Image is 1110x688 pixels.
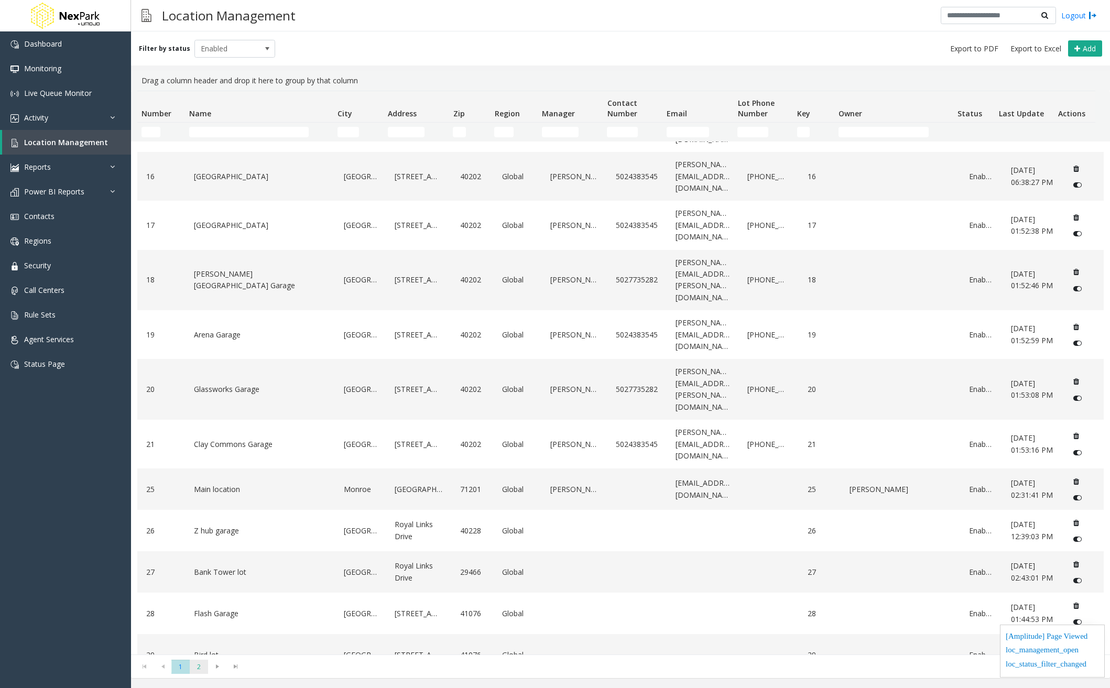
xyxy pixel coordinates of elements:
[805,436,834,453] a: 21
[847,481,954,498] a: [PERSON_NAME]
[144,381,179,398] a: 20
[1011,165,1053,187] span: [DATE] 06:38:27 PM
[10,361,19,369] img: 'icon'
[733,123,792,141] td: Lot Phone Number Filter
[966,481,996,498] a: Enabled
[673,156,732,196] a: [PERSON_NAME][EMAIL_ADDRESS][DOMAIN_NAME]
[1006,630,1099,645] div: [Amplitude] Page Viewed
[1068,160,1085,177] button: Delete
[613,326,660,343] a: 5024383545
[673,475,732,504] a: [EMAIL_ADDRESS][DOMAIN_NAME]
[1006,41,1065,56] button: Export to Excel
[1011,323,1053,345] span: [DATE] 01:52:59 PM
[10,90,19,98] img: 'icon'
[548,481,601,498] a: [PERSON_NAME]
[228,662,243,671] span: Go to the last page
[499,481,535,498] a: Global
[1011,561,1053,582] span: [DATE] 02:43:01 PM
[966,217,996,234] a: Enabled
[805,522,834,539] a: 26
[613,381,660,398] a: 5027735282
[195,40,259,57] span: Enabled
[10,114,19,123] img: 'icon'
[144,647,179,663] a: 29
[667,127,709,137] input: Email Filter
[341,605,379,622] a: [GEOGRAPHIC_DATA]
[745,271,792,288] a: [PHONE_NUMBER]
[1011,378,1053,400] span: [DATE] 01:53:08 PM
[10,262,19,270] img: 'icon'
[805,605,834,622] a: 28
[745,381,792,398] a: [PHONE_NUMBER]
[1089,10,1097,21] img: logout
[458,481,487,498] a: 71201
[191,168,328,185] a: [GEOGRAPHIC_DATA]
[613,168,660,185] a: 5024383545
[333,123,384,141] td: City Filter
[613,436,660,453] a: 5024383545
[392,381,445,398] a: [STREET_ADDRESS]
[542,127,579,137] input: Manager Filter
[495,108,520,118] span: Region
[662,123,734,141] td: Email Filter
[191,436,328,453] a: Clay Commons Garage
[966,168,996,185] a: Enabled
[10,163,19,172] img: 'icon'
[10,336,19,344] img: 'icon'
[1008,211,1055,240] a: [DATE] 01:52:38 PM
[607,98,637,118] span: Contact Number
[24,39,62,49] span: Dashboard
[667,108,687,118] span: Email
[805,326,834,343] a: 19
[185,123,333,141] td: Name Filter
[226,659,245,674] span: Go to the last page
[548,271,601,288] a: [PERSON_NAME]
[797,108,810,118] span: Key
[673,314,732,355] a: [PERSON_NAME][EMAIL_ADDRESS][DOMAIN_NAME]
[10,237,19,246] img: 'icon'
[1008,516,1055,545] a: [DATE] 12:39:03 PM
[966,605,996,622] a: Enabled
[745,436,792,453] a: [PHONE_NUMBER]
[24,260,51,270] span: Security
[966,326,996,343] a: Enabled
[139,44,190,53] label: Filter by status
[1068,389,1087,406] button: Disable
[10,213,19,221] img: 'icon'
[966,436,996,453] a: Enabled
[392,647,445,663] a: [STREET_ADDRESS]
[1054,91,1095,123] th: Actions
[384,123,449,141] td: Address Filter
[966,271,996,288] a: Enabled
[10,188,19,196] img: 'icon'
[190,660,208,674] span: Page 2
[745,168,792,185] a: [PHONE_NUMBER]
[189,108,211,118] span: Name
[458,436,487,453] a: 40202
[805,381,834,398] a: 20
[542,108,575,118] span: Manager
[737,127,768,137] input: Lot Phone Number Filter
[966,381,996,398] a: Enabled
[392,168,445,185] a: [STREET_ADDRESS]
[499,522,535,539] a: Global
[210,662,224,671] span: Go to the next page
[805,168,834,185] a: 16
[10,287,19,295] img: 'icon'
[144,217,179,234] a: 17
[251,662,1100,671] kendo-pager-info: 1 - 20 of 22 items
[191,481,328,498] a: Main location
[1008,375,1055,404] a: [DATE] 01:53:08 PM
[1011,478,1053,499] span: [DATE] 02:31:41 PM
[1068,428,1085,444] button: Delete
[1068,473,1085,489] button: Delete
[1068,225,1087,242] button: Disable
[673,363,732,416] a: [PERSON_NAME][EMAIL_ADDRESS][PERSON_NAME][DOMAIN_NAME]
[1068,489,1087,506] button: Disable
[341,381,379,398] a: [GEOGRAPHIC_DATA]
[449,123,490,141] td: Zip Filter
[673,205,732,245] a: [PERSON_NAME][EMAIL_ADDRESS][DOMAIN_NAME]
[191,647,328,663] a: Bird lot
[191,217,328,234] a: [GEOGRAPHIC_DATA]
[1068,318,1085,335] button: Delete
